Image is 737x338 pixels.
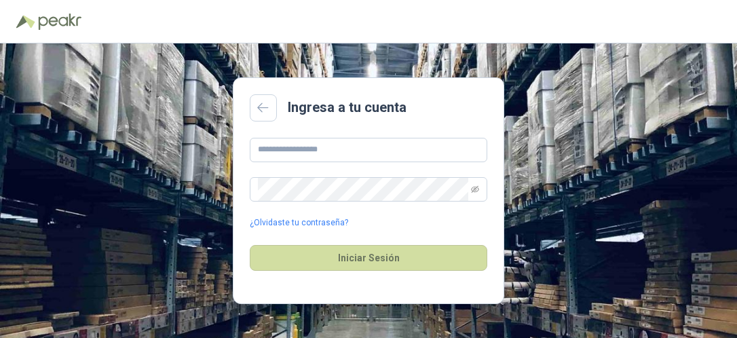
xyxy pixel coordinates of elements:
[471,185,479,193] span: eye-invisible
[38,14,81,30] img: Peakr
[288,97,407,118] h2: Ingresa a tu cuenta
[250,245,487,271] button: Iniciar Sesión
[16,15,35,29] img: Logo
[250,217,348,229] a: ¿Olvidaste tu contraseña?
